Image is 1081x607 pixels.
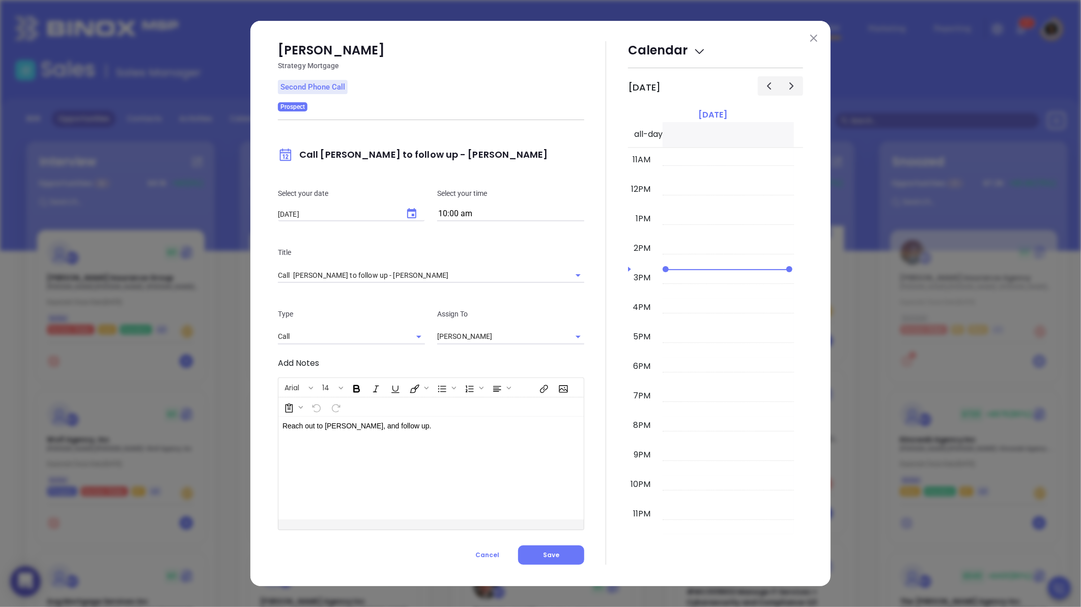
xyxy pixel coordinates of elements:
[278,148,548,161] span: Call [PERSON_NAME] to follow up - [PERSON_NAME]
[632,272,652,284] div: 3pm
[317,383,334,390] span: 14
[571,330,585,344] button: Open
[632,449,652,461] div: 9pm
[278,210,395,218] input: MM/DD/YYYY
[810,35,817,42] img: close modal
[278,60,584,72] p: Strategy Mortgage
[780,76,803,95] button: Next day
[487,379,514,396] span: Align
[278,80,348,94] p: Second Phone Call
[629,478,652,490] div: 10pm
[437,308,584,320] p: Assign To
[306,398,325,416] span: Undo
[631,419,652,431] div: 8pm
[631,301,652,313] div: 4pm
[631,154,652,166] div: 11am
[326,398,344,416] span: Redo
[571,268,585,282] button: Open
[534,379,552,396] span: Insert link
[629,183,652,195] div: 12pm
[631,331,652,343] div: 5pm
[631,360,652,372] div: 6pm
[475,551,499,559] span: Cancel
[279,398,305,416] span: Surveys
[553,379,572,396] span: Insert Image
[400,201,424,226] button: Choose date, selected date is Aug 22, 2025
[437,188,584,199] p: Select your time
[278,41,584,60] p: [PERSON_NAME]
[628,82,661,93] h2: [DATE]
[432,379,459,396] span: Insert Unordered List
[696,108,729,122] a: [DATE]
[632,242,652,254] div: 2pm
[628,42,706,59] span: Calendar
[632,128,663,140] span: all-day
[457,545,518,565] button: Cancel
[631,508,652,520] div: 11pm
[280,101,305,112] span: Prospect
[634,213,652,225] div: 1pm
[758,76,781,95] button: Previous day
[518,545,584,565] button: Save
[278,188,425,199] p: Select your date
[543,551,559,559] span: Save
[460,379,486,396] span: Insert Ordered List
[279,383,304,390] span: Arial
[631,390,652,402] div: 7pm
[282,421,558,431] p: Reach out to [PERSON_NAME], and follow up.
